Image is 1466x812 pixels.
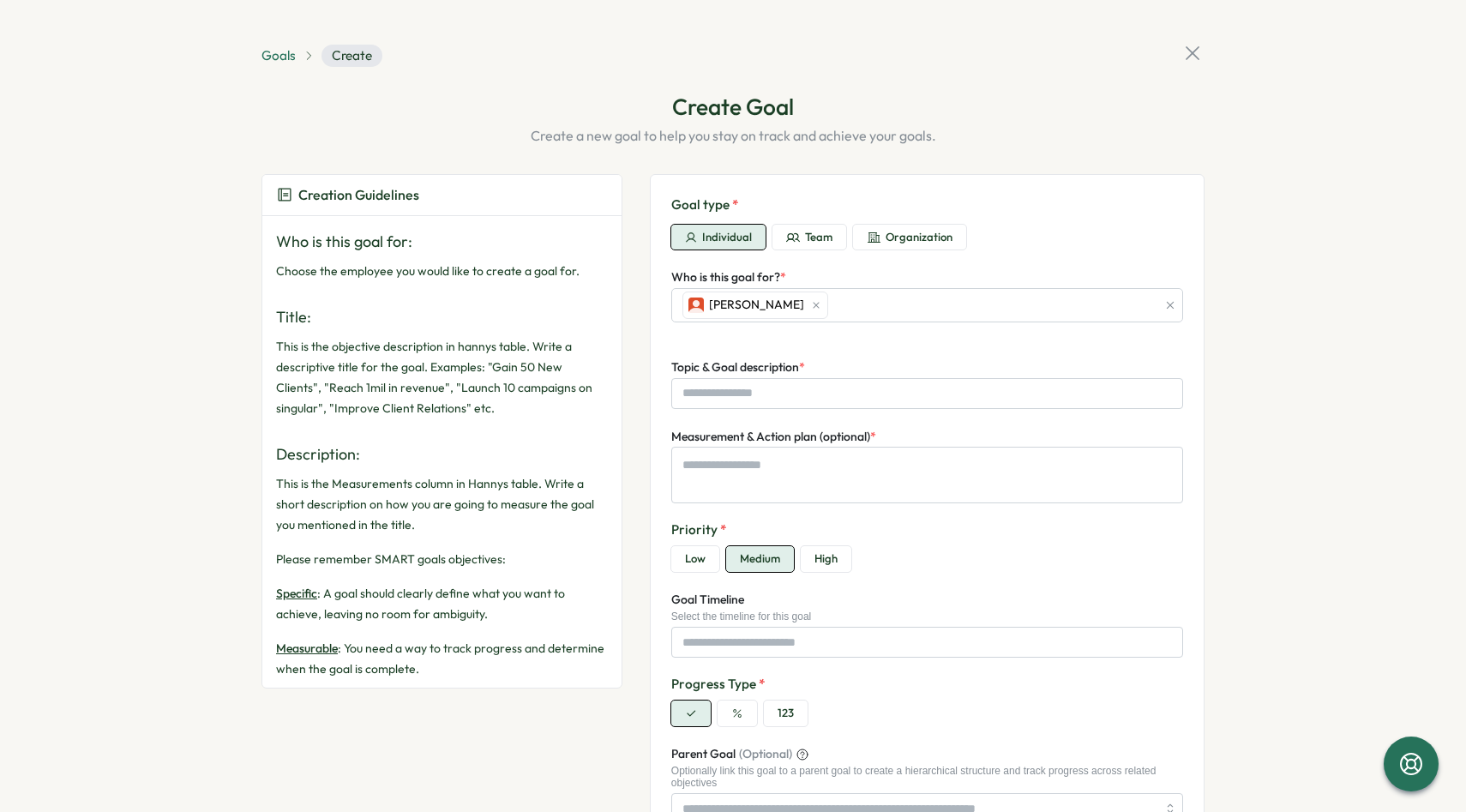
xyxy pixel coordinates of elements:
button: Organization [853,225,966,250]
h3: Description: [276,442,608,466]
span: Parent Goal [671,745,736,764]
p: Choose the employee you would like to create a goal for. [276,261,608,281]
span: Create [321,45,382,67]
img: Yuval Rubinstein [688,298,704,313]
h1: Create Goal [261,92,1205,122]
p: Please remember SMART goals objectives: [276,549,608,569]
div: Select the timeline for this goal [671,611,1183,623]
label: Measurement & Action plan (optional) [671,428,876,447]
p: This is the Measurements column in Hannys table. Write a short description on how you are going t... [276,473,608,535]
p: : You need a way to track progress and determine when the goal is complete. [276,638,608,679]
button: 123 [764,701,808,726]
u: Measurable [276,641,338,656]
span: Team [805,230,832,245]
button: Individual [671,225,766,250]
p: This is the objective description in hannys table. Write a descriptive title for the goal. Exampl... [276,336,608,418]
p: Create a new goal to help you stay on track and achieve your goals. [261,125,1205,147]
label: Goal type [671,195,1183,214]
p: : A goal should clearly define what you want to achieve, leaving no room for ambiguity. [276,583,608,624]
span: Who is this goal for? [671,269,780,285]
button: High [801,546,851,572]
span: [PERSON_NAME] [709,296,804,315]
span: (Optional) [739,745,792,764]
h3: Title: [276,305,608,329]
span: Creation Guidelines [298,184,419,206]
button: Low [671,546,719,572]
label: Topic & Goal description [671,358,805,377]
label: Priority [671,520,1183,539]
button: Goals [261,46,296,65]
span: Individual [702,230,752,245]
label: Progress Type [671,675,1183,694]
label: Goal Timeline [671,591,744,610]
button: Medium [726,546,794,572]
div: Optionally link this goal to a parent goal to create a hierarchical structure and track progress ... [671,765,1183,790]
u: Specific [276,586,317,601]
h3: Who is this goal for: [276,230,608,254]
button: Team [772,225,846,250]
span: Organization [886,230,952,245]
